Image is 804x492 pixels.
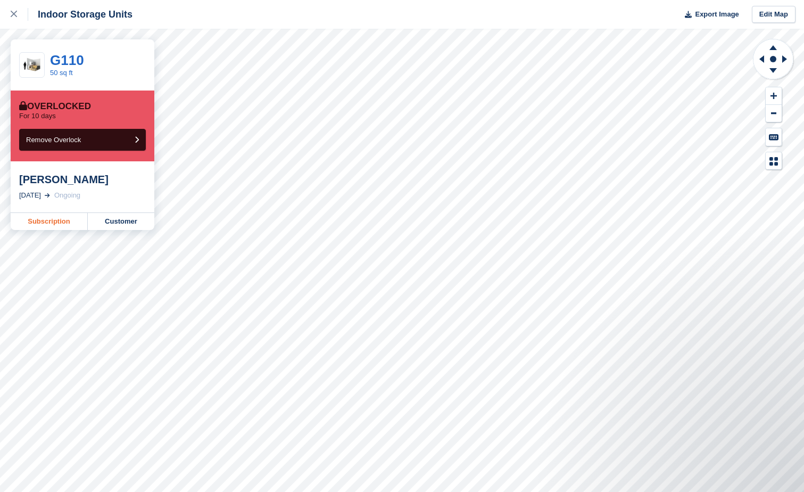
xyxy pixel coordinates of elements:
div: Indoor Storage Units [28,8,132,21]
a: Subscription [11,213,88,230]
a: Edit Map [752,6,795,23]
button: Map Legend [766,152,782,170]
a: G110 [50,52,84,68]
div: [DATE] [19,190,41,201]
span: Remove Overlock [26,136,81,144]
a: 50 sq ft [50,69,73,77]
img: arrow-right-light-icn-cde0832a797a2874e46488d9cf13f60e5c3a73dbe684e267c42b8395dfbc2abf.svg [45,193,50,198]
span: Export Image [695,9,739,20]
p: For 10 days [19,112,56,120]
a: Customer [88,213,154,230]
div: [PERSON_NAME] [19,173,146,186]
button: Zoom Out [766,105,782,122]
button: Remove Overlock [19,129,146,151]
button: Zoom In [766,87,782,105]
div: Overlocked [19,101,91,112]
button: Export Image [678,6,739,23]
button: Keyboard Shortcuts [766,128,782,146]
img: 50-sqft-unit.jpg [20,56,44,75]
div: Ongoing [54,190,80,201]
